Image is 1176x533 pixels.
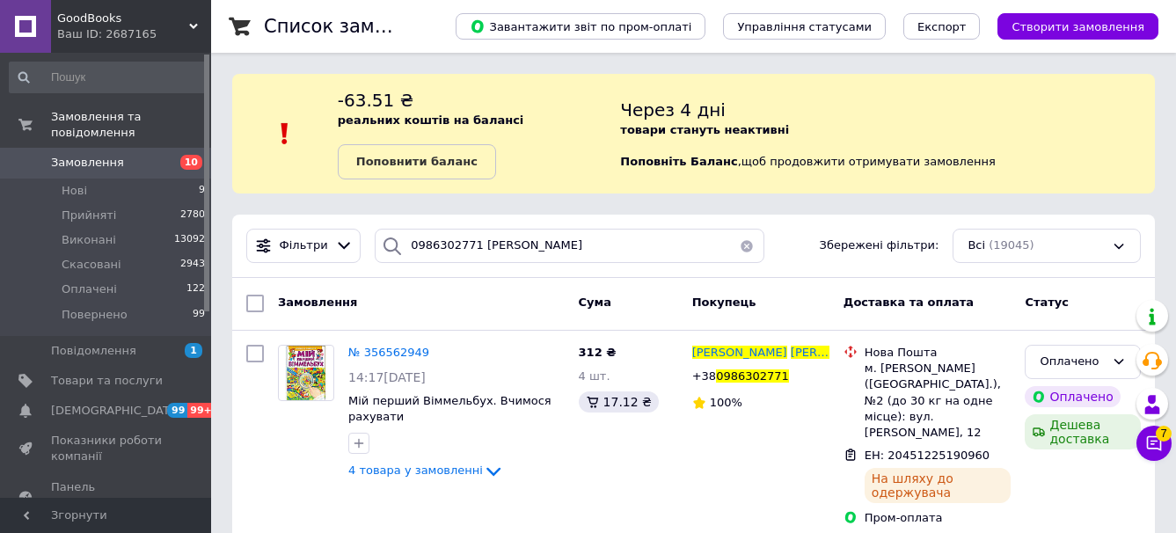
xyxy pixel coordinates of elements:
[51,433,163,464] span: Показники роботи компанії
[57,11,189,26] span: GoodBooks
[1040,353,1105,371] div: Оплачено
[193,307,205,323] span: 99
[1156,426,1172,442] span: 7
[989,238,1034,252] span: (19045)
[865,510,1012,526] div: Пром-оплата
[917,20,967,33] span: Експорт
[51,155,124,171] span: Замовлення
[692,369,716,383] span: +38
[186,281,205,297] span: 122
[62,307,128,323] span: Повернено
[9,62,207,93] input: Пошук
[51,403,181,419] span: [DEMOGRAPHIC_DATA]
[62,232,116,248] span: Виконані
[348,464,483,478] span: 4 товара у замовленні
[285,346,328,400] img: Фото товару
[844,296,974,309] span: Доставка та оплата
[865,468,1012,503] div: На шляху до одержувача
[338,113,524,127] b: реальних коштів на балансі
[199,183,205,199] span: 9
[180,257,205,273] span: 2943
[1025,386,1120,407] div: Оплачено
[620,88,1155,179] div: , щоб продовжити отримувати замовлення
[185,343,202,358] span: 1
[62,281,117,297] span: Оплачені
[579,346,617,359] span: 312 ₴
[579,391,659,413] div: 17.12 ₴
[470,18,691,34] span: Завантажити звіт по пром-оплаті
[1025,296,1069,309] span: Статус
[280,237,328,254] span: Фільтри
[180,155,202,170] span: 10
[167,403,187,418] span: 99
[865,449,990,462] span: ЕН: 20451225190960
[348,464,504,477] a: 4 товара у замовленні
[1025,414,1141,449] div: Дешева доставка
[278,296,357,309] span: Замовлення
[620,99,726,120] span: Через 4 дні
[348,370,426,384] span: 14:17[DATE]
[356,155,478,168] b: Поповнити баланс
[723,13,886,40] button: Управління статусами
[51,373,163,389] span: Товари та послуги
[865,361,1012,441] div: м. [PERSON_NAME] ([GEOGRAPHIC_DATA].), №2 (до 30 кг на одне місце): вул. [PERSON_NAME], 12
[348,346,429,359] a: № 356562949
[272,120,298,147] img: :exclamation:
[187,403,216,418] span: 99+
[579,296,611,309] span: Cума
[980,19,1158,33] a: Створити замовлення
[729,229,764,263] button: Очистить
[264,16,442,37] h1: Список замовлень
[710,396,742,409] span: 100%
[278,345,334,401] a: Фото товару
[1012,20,1144,33] span: Створити замовлення
[820,237,939,254] span: Збережені фільтри:
[791,346,886,359] span: [PERSON_NAME]
[338,90,413,111] span: -63.51 ₴
[865,345,1012,361] div: Нова Пошта
[57,26,211,42] div: Ваш ID: 2687165
[62,183,87,199] span: Нові
[903,13,981,40] button: Експорт
[62,257,121,273] span: Скасовані
[737,20,872,33] span: Управління статусами
[51,479,163,511] span: Панель управління
[375,229,764,263] input: Пошук за номером замовлення, ПІБ покупця, номером телефону, Email, номером накладної
[1136,426,1172,461] button: Чат з покупцем7
[338,144,496,179] a: Поповнити баланс
[620,123,789,136] b: товари стануть неактивні
[692,346,787,359] span: [PERSON_NAME]
[579,369,610,383] span: 4 шт.
[968,237,985,254] span: Всі
[62,208,116,223] span: Прийняті
[51,109,211,141] span: Замовлення та повідомлення
[620,155,737,168] b: Поповніть Баланс
[174,232,205,248] span: 13092
[180,208,205,223] span: 2780
[348,394,551,424] a: Мій перший Віммельбух. Вчимося рахувати
[692,345,829,361] a: [PERSON_NAME][PERSON_NAME]
[692,296,756,309] span: Покупець
[456,13,705,40] button: Завантажити звіт по пром-оплаті
[997,13,1158,40] button: Створити замовлення
[51,343,136,359] span: Повідомлення
[716,369,789,383] span: 0986302771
